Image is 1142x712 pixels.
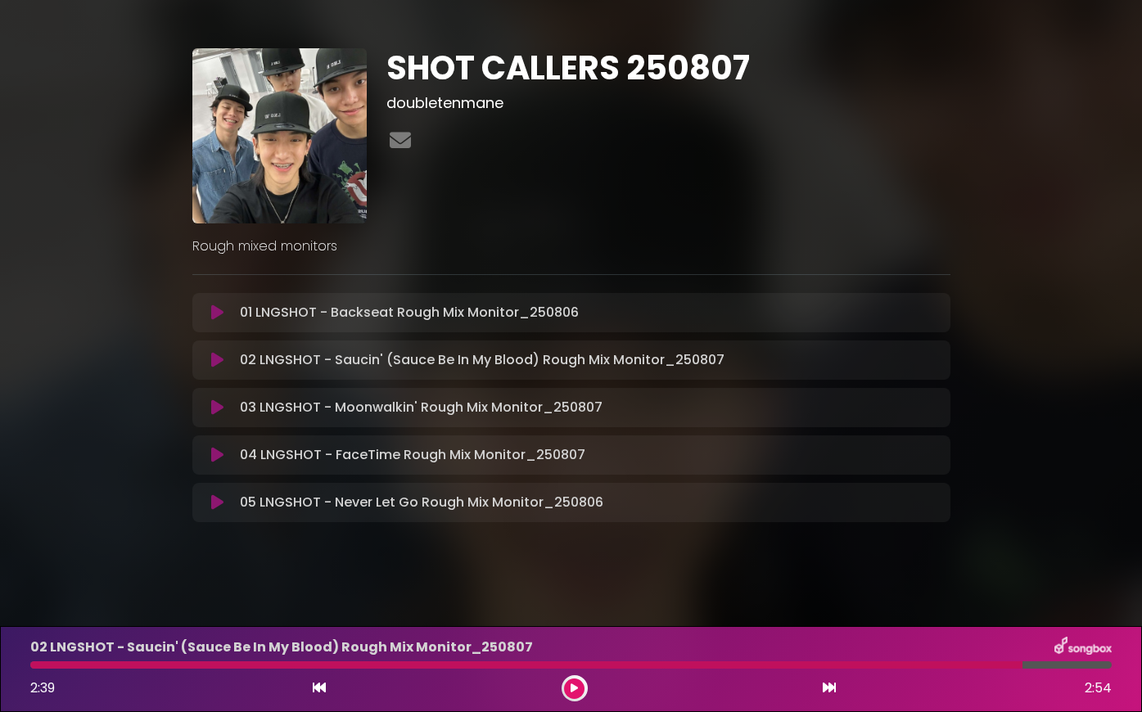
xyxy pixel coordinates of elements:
p: Rough mixed monitors [192,237,950,256]
p: 01 LNGSHOT - Backseat Rough Mix Monitor_250806 [240,303,579,322]
p: 02 LNGSHOT - Saucin' (Sauce Be In My Blood) Rough Mix Monitor_250807 [240,350,724,370]
h3: doubletenmane [386,94,950,112]
p: 05 LNGSHOT - Never Let Go Rough Mix Monitor_250806 [240,493,603,512]
p: 03 LNGSHOT - Moonwalkin' Rough Mix Monitor_250807 [240,398,603,417]
img: EhfZEEfJT4ehH6TTm04u [192,48,368,223]
h1: SHOT CALLERS 250807 [386,48,950,88]
p: 04 LNGSHOT - FaceTime Rough Mix Monitor_250807 [240,445,585,465]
